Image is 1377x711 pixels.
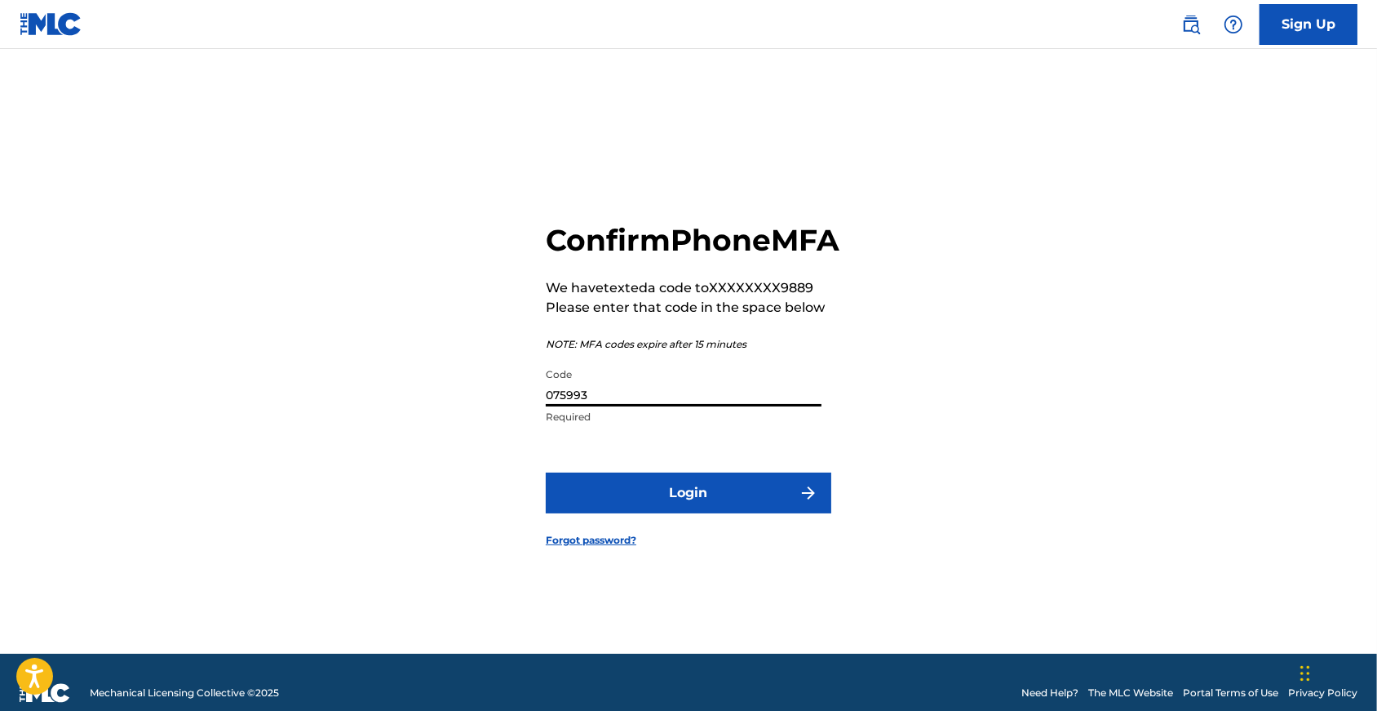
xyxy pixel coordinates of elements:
[90,686,279,700] span: Mechanical Licensing Collective © 2025
[546,298,839,318] p: Please enter that code in the space below
[546,410,821,424] p: Required
[799,483,818,503] img: f7272a7cc735f4ea7f67.svg
[1224,15,1243,34] img: help
[1088,686,1173,700] a: The MLC Website
[20,683,70,703] img: logo
[546,222,839,259] h2: Confirm Phone MFA
[546,533,636,548] a: Forgot password?
[546,473,831,513] button: Login
[546,337,839,352] p: NOTE: MFA codes expire after 15 minutes
[20,12,82,36] img: MLC Logo
[1021,686,1078,700] a: Need Help?
[1295,633,1377,711] iframe: Chat Widget
[1181,15,1201,34] img: search
[1288,686,1357,700] a: Privacy Policy
[1175,8,1207,41] a: Public Search
[1260,4,1357,45] a: Sign Up
[1300,649,1310,698] div: Drag
[1183,686,1278,700] a: Portal Terms of Use
[1217,8,1250,41] div: Help
[546,278,839,298] p: We have texted a code to XXXXXXXX9889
